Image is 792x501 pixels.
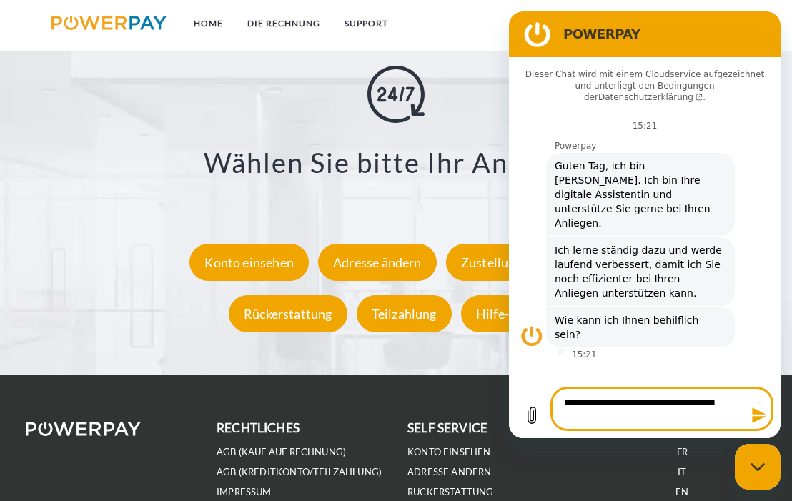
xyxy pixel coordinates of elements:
[353,306,455,322] a: Teilzahlung
[217,420,300,435] b: rechtliches
[217,486,272,498] a: IMPRESSUM
[182,11,235,36] a: Home
[189,244,309,281] div: Konto einsehen
[446,244,603,281] div: Zustellungsart ändern
[735,444,781,490] iframe: Schaltfläche zum Öffnen des Messaging-Fensters; Konversation läuft
[667,11,711,36] a: agb
[678,466,686,478] a: IT
[461,295,563,332] div: Hilfe-Center
[407,466,492,478] a: Adresse ändern
[26,422,141,436] img: logo-powerpay-white.svg
[407,446,491,458] a: Konto einsehen
[677,446,688,458] a: FR
[315,254,440,270] a: Adresse ändern
[357,295,452,332] div: Teilzahlung
[367,66,425,123] img: online-shopping.svg
[186,254,312,270] a: Konto einsehen
[407,420,487,435] b: self service
[407,486,494,498] a: Rückerstattung
[235,11,332,36] a: DIE RECHNUNG
[217,446,346,458] a: AGB (Kauf auf Rechnung)
[51,16,167,30] img: logo-powerpay.svg
[225,306,351,322] a: Rückerstattung
[675,486,688,498] a: EN
[509,11,781,438] iframe: Messaging-Fenster
[457,306,567,322] a: Hilfe-Center
[229,295,347,332] div: Rückerstattung
[442,254,606,270] a: Zustellungsart ändern
[318,244,437,281] div: Adresse ändern
[217,466,382,478] a: AGB (Kreditkonto/Teilzahlung)
[7,146,785,180] h3: Wählen Sie bitte Ihr Anliegen
[332,11,400,36] a: SUPPORT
